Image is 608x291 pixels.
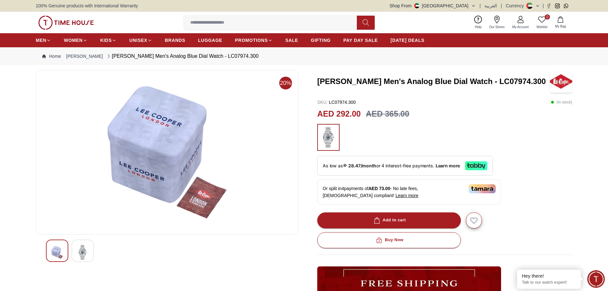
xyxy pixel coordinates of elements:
[506,3,527,9] div: Currency
[42,53,61,59] a: Home
[390,3,476,9] button: Shop From[GEOGRAPHIC_DATA]
[100,37,112,43] span: KIDS
[77,245,88,260] img: Lee Cooper Men's Analog Blue Dial Watch - LC07974.300
[375,236,403,244] div: Buy Now
[522,280,576,285] p: Talk to our watch expert!
[487,25,507,29] span: Our Stores
[129,37,147,43] span: UNISEX
[38,16,94,30] img: ...
[555,4,560,8] a: Instagram
[533,14,551,31] a: 0Wishlist
[414,3,419,8] img: United Arab Emirates
[391,34,424,46] a: [DATE] DEALS
[395,193,418,198] span: Learn more
[550,70,572,93] img: Lee Cooper Men's Analog Blue Dial Watch - LC07974.300
[285,34,298,46] a: SALE
[311,34,331,46] a: GIFTING
[279,77,292,89] span: 20%
[587,270,605,288] div: Chat Widget
[317,100,328,105] span: SKU :
[469,184,496,193] img: Tamara
[343,34,378,46] a: PAY DAY SALE
[545,14,550,19] span: 0
[317,76,550,87] h3: [PERSON_NAME] Men's Analog Blue Dial Watch - LC07974.300
[198,34,222,46] a: LUGGAGE
[485,14,508,31] a: Our Stores
[317,232,461,248] button: Buy Now
[343,37,378,43] span: PAY DAY SALE
[472,25,484,29] span: Help
[522,273,576,279] div: Hey there!
[198,37,222,43] span: LUGGAGE
[552,24,568,29] span: My Bag
[484,3,497,9] button: العربية
[36,47,572,65] nav: Breadcrumb
[551,99,572,105] p: ( In stock )
[546,4,551,8] a: Facebook
[317,212,461,228] button: Add to cart
[64,34,87,46] a: WOMEN
[501,3,502,9] span: |
[320,127,336,148] img: ...
[317,180,501,204] div: Or split in 4 payments of - No late fees, [DEMOGRAPHIC_DATA] compliant!
[64,37,83,43] span: WOMEN
[471,14,485,31] a: Help
[36,3,138,9] span: 100% Genuine products with International Warranty
[129,34,152,46] a: UNISEX
[510,25,531,29] span: My Account
[372,217,406,224] div: Add to cart
[235,34,273,46] a: PROMOTIONS
[36,37,46,43] span: MEN
[66,53,103,59] a: [PERSON_NAME]
[285,37,298,43] span: SALE
[564,4,568,8] a: Whatsapp
[368,186,390,191] span: AED 73.00
[480,3,481,9] span: |
[366,108,409,120] h3: AED 365.00
[534,25,550,29] span: Wishlist
[391,37,424,43] span: [DATE] DEALS
[543,3,544,9] span: |
[551,15,570,30] button: My Bag
[41,76,293,229] img: Lee Cooper Men's Analog Blue Dial Watch - LC07974.300
[317,108,361,120] h2: AED 292.00
[317,99,356,105] p: LC07974.300
[100,34,116,46] a: KIDS
[165,37,185,43] span: BRANDS
[165,34,185,46] a: BRANDS
[235,37,268,43] span: PROMOTIONS
[311,37,331,43] span: GIFTING
[51,245,63,260] img: Lee Cooper Men's Analog Blue Dial Watch - LC07974.300
[106,52,259,60] div: [PERSON_NAME] Men's Analog Blue Dial Watch - LC07974.300
[36,34,51,46] a: MEN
